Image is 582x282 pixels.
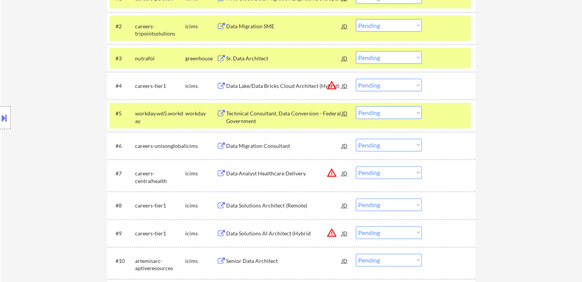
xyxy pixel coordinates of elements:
div: Data Lake/Data Bricks Cloud Architect (Hybrid) [226,82,342,90]
div: #2 [116,23,129,30]
div: workday.wd5.workday [135,110,185,125]
div: #9 [116,230,129,237]
div: JD [341,19,349,33]
div: #10 [116,257,129,265]
div: careers-unisonglobal [135,142,185,150]
div: JD [341,226,349,240]
div: Sr. Data Architect [226,55,342,62]
div: icims [185,23,217,30]
div: Senior Data Architect [226,257,342,265]
div: Technical Consultant, Data Conversion - Federal Government [226,110,342,125]
div: icims [185,170,217,177]
div: artemisarc-aptiveresources [135,257,185,272]
div: icims [185,142,217,150]
div: Data Analyst Healthcare Delivery [226,170,342,177]
div: JD [341,166,349,180]
div: icims [185,257,217,265]
div: careers-tripointsolutions [135,23,185,37]
div: greenhouse [185,55,217,62]
div: JD [341,79,349,92]
button: warning_amber [326,227,337,238]
div: Data Migration Consultant [226,142,342,150]
div: careers-tier1 [135,230,185,237]
div: JD [341,198,349,212]
div: workday [185,110,217,117]
div: JD [341,139,349,152]
div: JD [341,51,349,65]
div: JD [341,106,349,120]
div: Data Solutions Architect (Remote) [226,202,342,209]
div: Data Migration SME [226,23,342,30]
div: nutrafol [135,55,185,62]
div: #8 [116,202,129,209]
div: icims [185,230,217,237]
div: icims [185,202,217,209]
button: warning_amber [326,167,337,178]
div: JD [341,254,349,267]
div: careers-tier1 [135,202,185,209]
div: careers-centralhealth [135,170,185,185]
div: Data Solutions AI Architect (Hybrid [226,230,342,237]
div: icims [185,82,217,90]
button: warning_amber [326,80,337,91]
div: careers-tier1 [135,82,185,90]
